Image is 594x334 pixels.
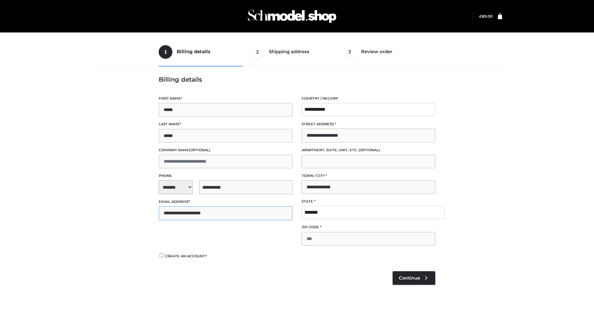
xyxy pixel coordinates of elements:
h3: Billing details [159,76,435,83]
span: (optional) [189,148,210,152]
span: (optional) [359,148,380,152]
bdi: 89.00 [479,14,493,19]
a: £89.00 [479,14,493,19]
img: Schmodel Admin 964 [246,4,338,28]
label: Email address [159,199,292,205]
label: State [302,199,435,204]
label: Country / Region [302,96,435,101]
label: ZIP Code [302,224,435,230]
a: Continue [393,271,435,285]
span: Create an account? [165,254,207,258]
label: Phone [159,173,292,179]
label: Street address [302,121,435,127]
label: Town / City [302,173,435,179]
span: £ [479,14,482,19]
label: Last name [159,121,292,127]
input: Create an account? [159,253,164,257]
label: Apartment, suite, unit, etc. [302,147,435,153]
span: Continue [399,275,420,281]
label: Company name [159,147,292,153]
label: First name [159,96,292,101]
